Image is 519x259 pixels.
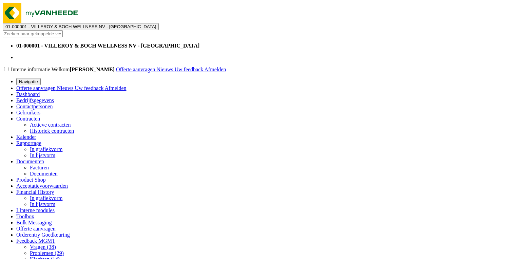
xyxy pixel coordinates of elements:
[16,238,55,244] a: Feedback MGMT
[116,67,157,72] a: Offerte aanvragen
[75,85,105,91] a: Uw feedback
[19,207,55,213] span: Interne modules
[16,85,56,91] span: Offerte aanvragen
[16,232,70,238] a: Orderentry Goedkeuring
[16,220,52,225] a: Bulk Messaging
[204,67,226,72] a: Afmelden
[30,250,64,256] a: Problemen (29)
[16,110,40,115] a: Gebruikers
[16,43,199,49] strong: 01-000001 - VILLEROY & BOCH WELLNESS NV - [GEOGRAPHIC_DATA]
[16,140,41,146] a: Rapportage
[174,67,204,72] a: Uw feedback
[3,23,159,30] button: 01-000001 - VILLEROY & BOCH WELLNESS NV - [GEOGRAPHIC_DATA]
[16,189,54,195] a: Financial History
[105,85,127,91] a: Afmelden
[174,67,203,72] span: Uw feedback
[30,128,74,134] a: Historiek contracten
[16,85,57,91] a: Offerte aanvragen
[16,91,40,97] a: Dashboard
[16,134,36,140] a: Kalender
[16,104,53,109] a: Contactpersonen
[30,171,58,177] a: Documenten
[30,152,55,158] a: In lijstvorm
[16,177,46,183] a: Product Shop
[70,67,114,72] strong: [PERSON_NAME]
[52,67,116,72] span: Welkom
[11,67,50,72] label: Interne informatie
[19,79,38,84] span: Navigatie
[16,159,44,164] a: Documenten
[57,85,74,91] span: Nieuws
[3,3,84,23] img: myVanheede
[30,122,71,128] a: Actieve contracten
[30,195,62,201] a: In grafiekvorm
[5,24,156,29] span: 01-000001 - VILLEROY & BOCH WELLNESS NV - [GEOGRAPHIC_DATA]
[16,207,55,213] a: I Interne modules
[30,146,62,152] a: In grafiekvorm
[57,85,75,91] a: Nieuws
[30,244,56,250] a: Vragen (38)
[30,201,55,207] a: In lijstvorm
[30,165,49,170] a: Facturen
[157,67,173,72] span: Nieuws
[75,85,104,91] span: Uw feedback
[116,67,155,72] span: Offerte aanvragen
[16,97,54,103] a: Bedrijfsgegevens
[16,207,18,213] span: I
[16,226,56,232] a: Offerte aanvragen
[157,67,175,72] a: Nieuws
[16,183,68,189] a: Acceptatievoorwaarden
[16,78,41,85] button: Navigatie
[16,214,34,219] a: Toolbox
[16,116,40,122] a: Contracten
[3,30,63,37] input: Zoeken naar gekoppelde vestigingen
